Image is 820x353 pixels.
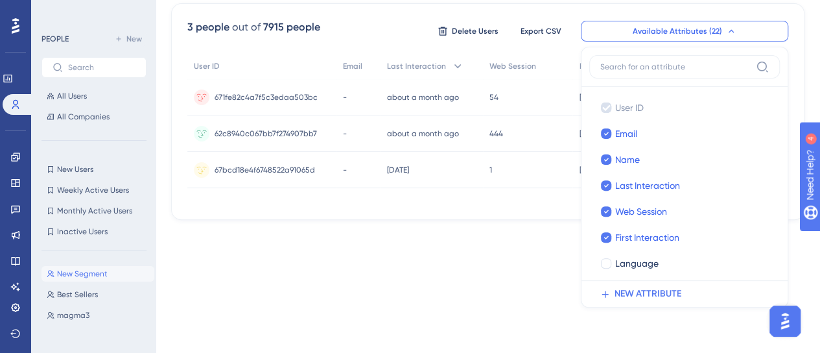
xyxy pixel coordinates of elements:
[489,92,498,103] span: 54
[90,6,94,17] div: 4
[41,109,146,125] button: All Companies
[263,19,320,35] div: 7915 people
[57,91,87,101] span: All Users
[615,100,644,116] span: User ID
[387,129,459,138] time: about a month ago
[343,61,362,71] span: Email
[508,21,573,42] button: Export CSV
[215,92,318,103] span: 671fe82c4a7f5c3edaa503bc
[41,224,146,239] button: Inactive Users
[579,93,601,102] time: [DATE]
[41,182,146,198] button: Weekly Active Users
[30,3,81,19] span: Need Help?
[57,269,108,279] span: New Segment
[579,129,601,138] time: [DATE]
[194,61,220,71] span: User ID
[489,165,492,175] span: 1
[600,62,751,72] input: Search for an attribute
[579,165,601,175] time: [DATE]
[436,21,500,42] button: Delete Users
[57,185,129,195] span: Weekly Active Users
[41,203,146,219] button: Monthly Active Users
[68,63,135,72] input: Search
[615,204,667,219] span: Web Session
[57,164,93,175] span: New Users
[57,206,132,216] span: Monthly Active Users
[581,21,788,42] button: Available Attributes (22)
[615,126,637,141] span: Email
[41,266,154,282] button: New Segment
[766,302,804,341] iframe: UserGuiding AI Assistant Launcher
[41,162,146,177] button: New Users
[579,61,637,71] span: First Interaction
[41,34,69,44] div: PEOPLE
[387,93,459,102] time: about a month ago
[232,19,261,35] div: out of
[387,165,409,175] time: [DATE]
[615,178,680,193] span: Last Interaction
[452,26,498,36] span: Delete Users
[615,152,640,167] span: Name
[489,128,503,139] span: 444
[615,286,681,302] span: NEW ATTRIBUTE
[57,226,108,237] span: Inactive Users
[521,26,561,36] span: Export CSV
[57,289,98,300] span: Best Sellers
[187,19,229,35] div: 3 people
[615,230,679,245] span: First Interaction
[41,308,154,323] button: magma3
[126,34,142,44] span: New
[343,92,347,103] span: -
[41,88,146,104] button: All Users
[110,31,146,47] button: New
[57,310,89,321] span: magma3
[633,26,722,36] span: Available Attributes (22)
[41,287,154,302] button: Best Sellers
[589,281,788,307] button: NEW ATTRIBUTE
[387,61,446,71] span: Last Interaction
[343,128,347,139] span: -
[615,256,659,271] span: Language
[343,165,347,175] span: -
[215,165,315,175] span: 67bcd18e4f6748522a91065d
[215,128,317,139] span: 62c8940c067bb7f274907bb7
[489,61,536,71] span: Web Session
[57,112,110,122] span: All Companies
